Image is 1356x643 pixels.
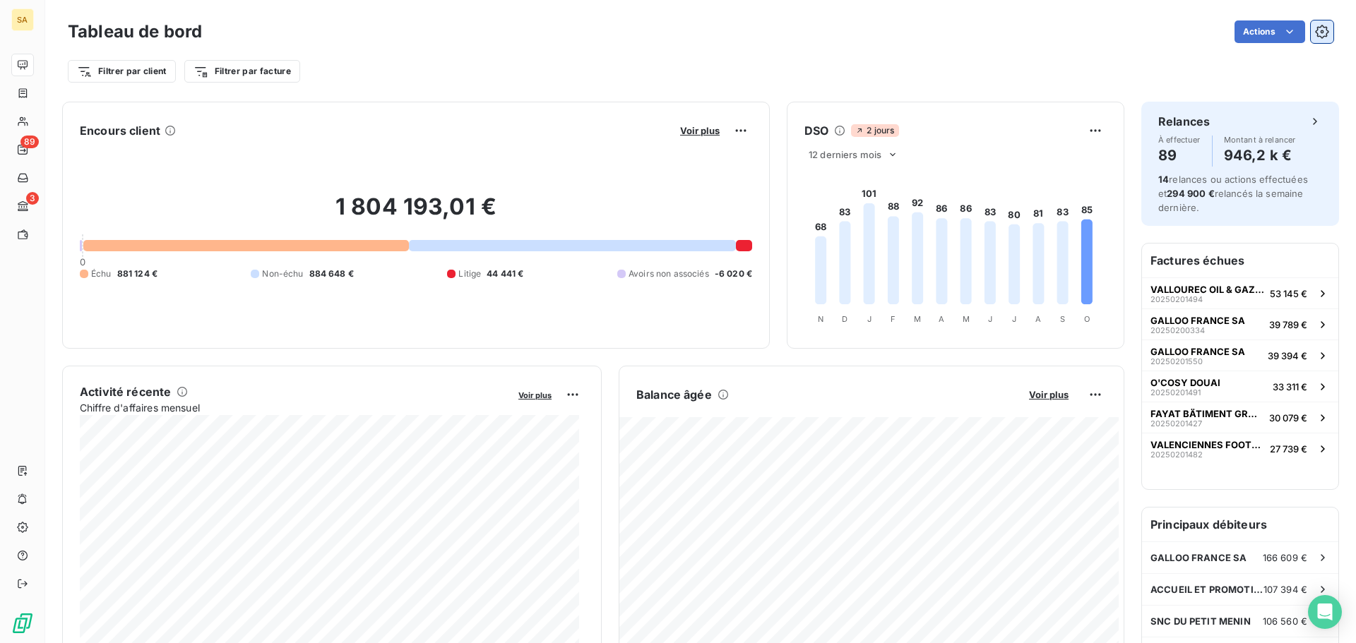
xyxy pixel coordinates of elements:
h6: Encours client [80,122,160,139]
span: 20250201494 [1150,295,1203,304]
button: VALENCIENNES FOOTBALL CLUB2025020148227 739 € [1142,433,1338,464]
h6: Activité récente [80,383,171,400]
span: 20250201550 [1150,357,1203,366]
span: 294 900 € [1167,188,1214,199]
div: SA [11,8,34,31]
span: 20250201427 [1150,419,1202,428]
span: 33 311 € [1273,381,1307,392]
button: FAYAT BÄTIMENT GRAND PROJETS2025020142730 079 € [1142,402,1338,433]
span: Montant à relancer [1224,136,1296,144]
span: SNC DU PETIT MENIN [1150,615,1251,627]
button: GALLOO FRANCE SA2025020033439 789 € [1142,308,1338,339]
tspan: D [842,314,847,324]
span: Voir plus [518,390,552,400]
tspan: S [1060,314,1065,324]
span: 884 648 € [309,268,354,280]
span: 881 124 € [117,268,157,280]
span: 106 560 € [1263,615,1307,627]
span: 39 394 € [1268,350,1307,361]
button: O'COSY DOUAI2025020149133 311 € [1142,371,1338,402]
button: Actions [1235,20,1305,43]
span: 44 441 € [487,268,523,280]
button: Voir plus [514,388,556,401]
span: GALLOO FRANCE SA [1150,315,1245,326]
button: Voir plus [676,124,724,137]
span: GALLOO FRANCE SA [1150,346,1245,357]
span: 3 [26,192,39,205]
span: 27 739 € [1270,443,1307,455]
span: 20250201491 [1150,388,1201,397]
h2: 1 804 193,01 € [80,193,752,235]
button: Filtrer par client [68,60,176,83]
span: Voir plus [1029,389,1069,400]
span: O'COSY DOUAI [1150,377,1220,388]
span: GALLOO FRANCE SA [1150,552,1247,563]
span: Voir plus [680,125,720,136]
h6: Balance âgée [636,386,712,403]
span: 2 jours [851,124,898,137]
span: ACCUEIL ET PROMOTION SAMBRE [1150,584,1263,595]
tspan: J [1012,314,1016,324]
img: Logo LeanPay [11,612,34,635]
span: FAYAT BÄTIMENT GRAND PROJETS [1150,408,1263,419]
tspan: M [914,314,921,324]
button: GALLOO FRANCE SA2025020155039 394 € [1142,339,1338,371]
span: 20250201482 [1150,450,1203,459]
h4: 89 [1158,144,1201,167]
tspan: O [1084,314,1090,324]
span: 14 [1158,174,1169,185]
span: Avoirs non associés [629,268,709,280]
div: Open Intercom Messenger [1308,595,1342,629]
button: VALLOUREC OIL & GAZ FRANCE C/O VALLOUREC SSC2025020149453 145 € [1142,277,1338,308]
span: -6 020 € [715,268,752,280]
span: Litige [458,268,481,280]
tspan: M [963,314,970,324]
span: À effectuer [1158,136,1201,144]
h6: Relances [1158,113,1210,130]
h4: 946,2 k € [1224,144,1296,167]
span: Chiffre d'affaires mensuel [80,400,509,415]
span: Échu [91,268,112,280]
span: Non-échu [262,268,303,280]
span: 30 079 € [1269,412,1307,423]
span: 12 derniers mois [809,149,881,160]
span: 89 [20,136,39,148]
h3: Tableau de bord [68,19,202,44]
span: 0 [80,256,85,268]
h6: DSO [804,122,828,139]
tspan: J [988,314,992,324]
span: relances ou actions effectuées et relancés la semaine dernière. [1158,174,1308,213]
tspan: N [818,314,823,324]
span: VALENCIENNES FOOTBALL CLUB [1150,439,1264,450]
h6: Factures échues [1142,244,1338,277]
span: 20250200334 [1150,326,1205,335]
span: VALLOUREC OIL & GAZ FRANCE C/O VALLOUREC SSC [1150,284,1264,295]
button: Filtrer par facture [184,60,300,83]
span: 166 609 € [1263,552,1307,563]
tspan: A [939,314,944,324]
tspan: A [1035,314,1041,324]
span: 53 145 € [1270,288,1307,299]
tspan: J [867,314,872,324]
span: 39 789 € [1269,319,1307,330]
tspan: F [891,314,896,324]
span: 107 394 € [1263,584,1307,595]
button: Voir plus [1025,388,1073,401]
h6: Principaux débiteurs [1142,507,1338,541]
